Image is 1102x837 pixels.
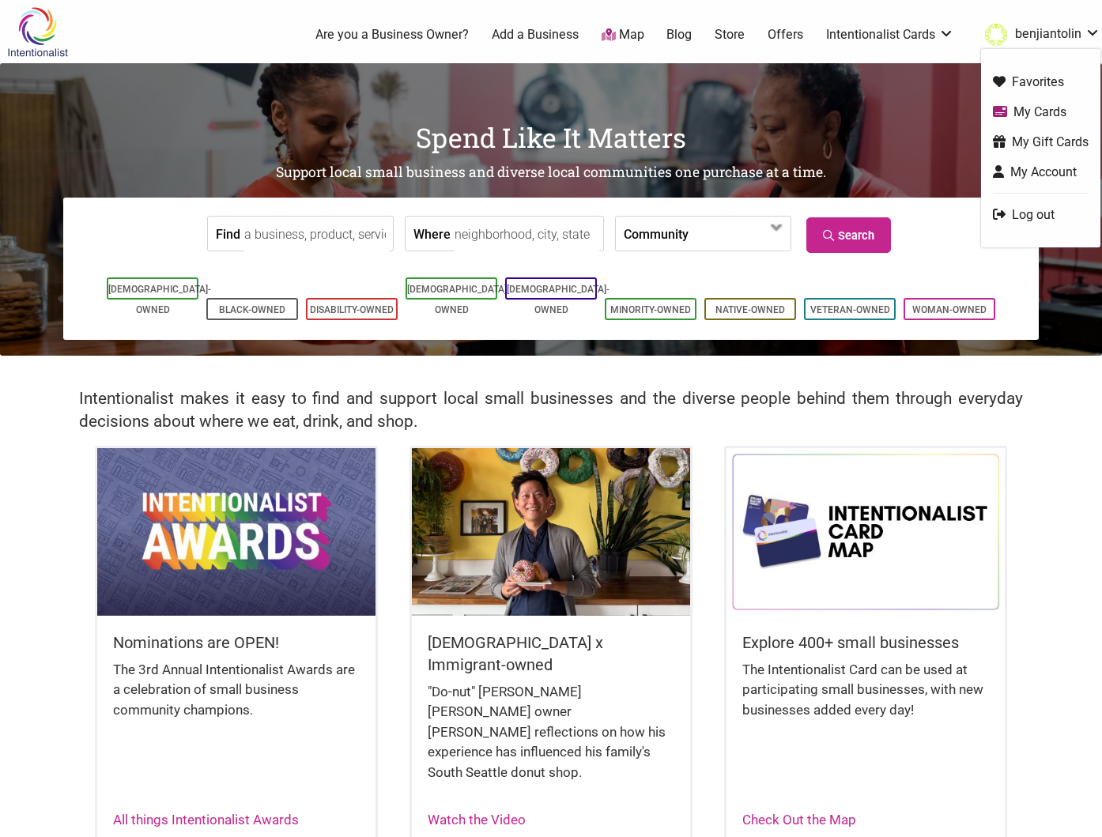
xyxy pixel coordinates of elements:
a: Black-Owned [219,304,285,315]
a: Intentionalist Cards [826,26,954,43]
label: Where [413,217,451,251]
h5: Explore 400+ small businesses [742,632,989,654]
a: Are you a Business Owner? [315,26,469,43]
div: The Intentionalist Card can be used at participating small businesses, with new businesses added ... [742,660,989,737]
img: Intentionalist Awards [97,448,376,615]
div: "Do-nut" [PERSON_NAME] [PERSON_NAME] owner [PERSON_NAME] reflections on how his experience has in... [428,682,674,799]
h2: Intentionalist makes it easy to find and support local small businesses and the diverse people be... [79,387,1023,433]
a: My Cards [993,103,1089,121]
a: Store [715,26,745,43]
a: My Account [993,163,1089,181]
a: Minority-Owned [610,304,691,315]
a: Add a Business [492,26,579,43]
div: The 3rd Annual Intentionalist Awards are a celebration of small business community champions. [113,660,360,737]
a: My Gift Cards [993,133,1089,151]
label: Community [624,217,689,251]
a: Map [602,26,644,44]
input: neighborhood, city, state [455,217,599,252]
a: Woman-Owned [912,304,987,315]
img: King Donuts - Hong Chhuor [412,448,690,615]
a: Native-Owned [715,304,785,315]
label: Find [216,217,240,251]
input: a business, product, service [244,217,389,252]
h5: Nominations are OPEN! [113,632,360,654]
a: Offers [768,26,803,43]
a: [DEMOGRAPHIC_DATA]-Owned [507,284,609,315]
a: Watch the Video [428,812,526,828]
a: Veteran-Owned [810,304,890,315]
a: [DEMOGRAPHIC_DATA]-Owned [108,284,211,315]
img: Intentionalist Card Map [726,448,1005,615]
a: [DEMOGRAPHIC_DATA]-Owned [407,284,510,315]
a: Check Out the Map [742,812,856,828]
a: Blog [666,26,692,43]
a: All things Intentionalist Awards [113,812,299,828]
a: benjiantolin [977,21,1100,49]
h5: [DEMOGRAPHIC_DATA] x Immigrant-owned [428,632,674,676]
a: Disability-Owned [310,304,394,315]
a: Log out [993,205,1089,224]
a: Search [806,217,891,253]
a: Favorites [993,73,1089,91]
